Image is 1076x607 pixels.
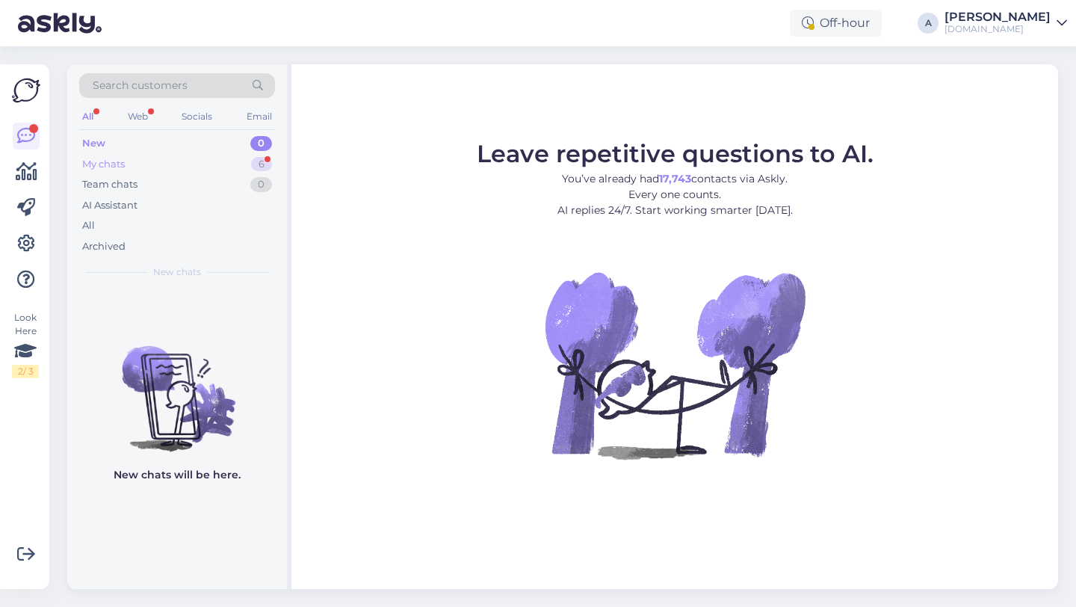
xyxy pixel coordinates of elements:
[125,107,151,126] div: Web
[250,177,272,192] div: 0
[82,157,125,172] div: My chats
[67,319,287,454] img: No chats
[12,311,39,378] div: Look Here
[790,10,882,37] div: Off-hour
[82,177,137,192] div: Team chats
[659,172,691,185] b: 17,743
[93,78,188,93] span: Search customers
[244,107,275,126] div: Email
[944,23,1051,35] div: [DOMAIN_NAME]
[12,76,40,105] img: Askly Logo
[944,11,1051,23] div: [PERSON_NAME]
[82,198,137,213] div: AI Assistant
[251,157,272,172] div: 6
[477,139,874,168] span: Leave repetitive questions to AI.
[179,107,215,126] div: Socials
[12,365,39,378] div: 2 / 3
[79,107,96,126] div: All
[250,136,272,151] div: 0
[918,13,939,34] div: A
[153,265,201,279] span: New chats
[82,218,95,233] div: All
[944,11,1067,35] a: [PERSON_NAME][DOMAIN_NAME]
[114,467,241,483] p: New chats will be here.
[82,239,126,254] div: Archived
[540,230,809,499] img: No Chat active
[477,171,874,218] p: You’ve already had contacts via Askly. Every one counts. AI replies 24/7. Start working smarter [...
[82,136,105,151] div: New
